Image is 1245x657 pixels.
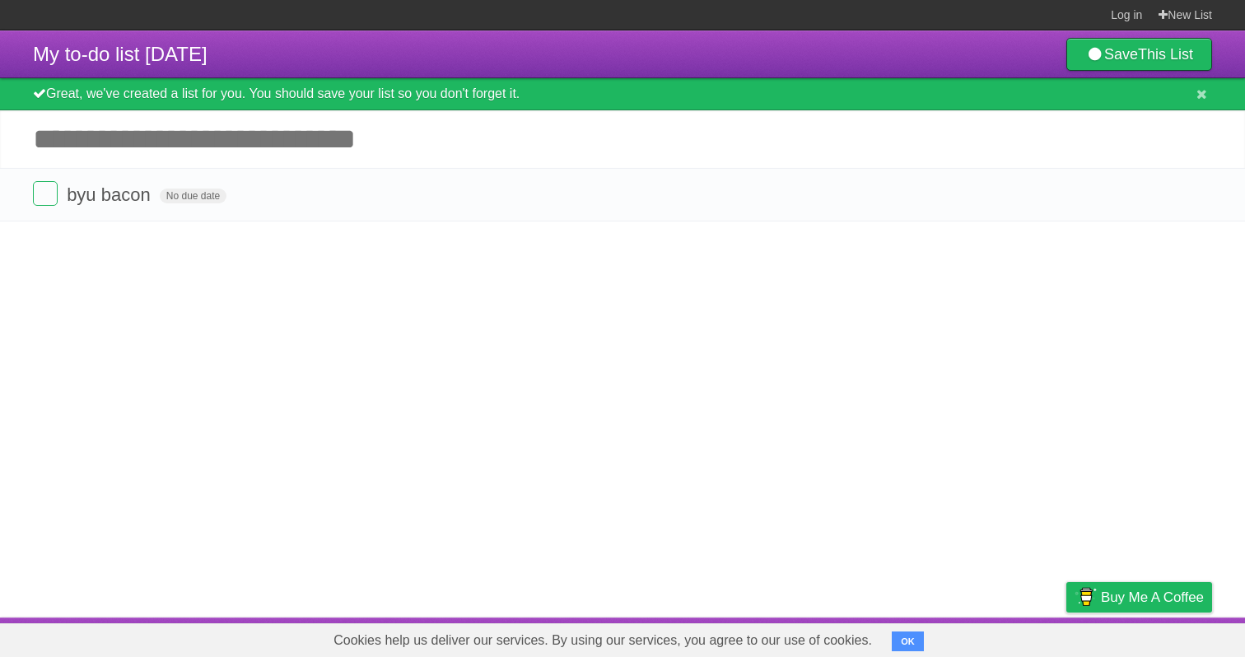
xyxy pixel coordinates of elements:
button: OK [892,631,924,651]
a: Buy me a coffee [1066,582,1212,613]
a: Suggest a feature [1108,622,1212,653]
a: SaveThis List [1066,38,1212,71]
a: Privacy [1045,622,1088,653]
a: Developers [902,622,968,653]
b: This List [1138,46,1193,63]
span: My to-do list [DATE] [33,43,207,65]
span: Cookies help us deliver our services. By using our services, you agree to our use of cookies. [317,624,888,657]
img: Buy me a coffee [1075,583,1097,611]
a: Terms [989,622,1025,653]
label: Done [33,181,58,206]
span: No due date [160,189,226,203]
a: About [847,622,882,653]
span: byu bacon [67,184,155,205]
span: Buy me a coffee [1101,583,1204,612]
